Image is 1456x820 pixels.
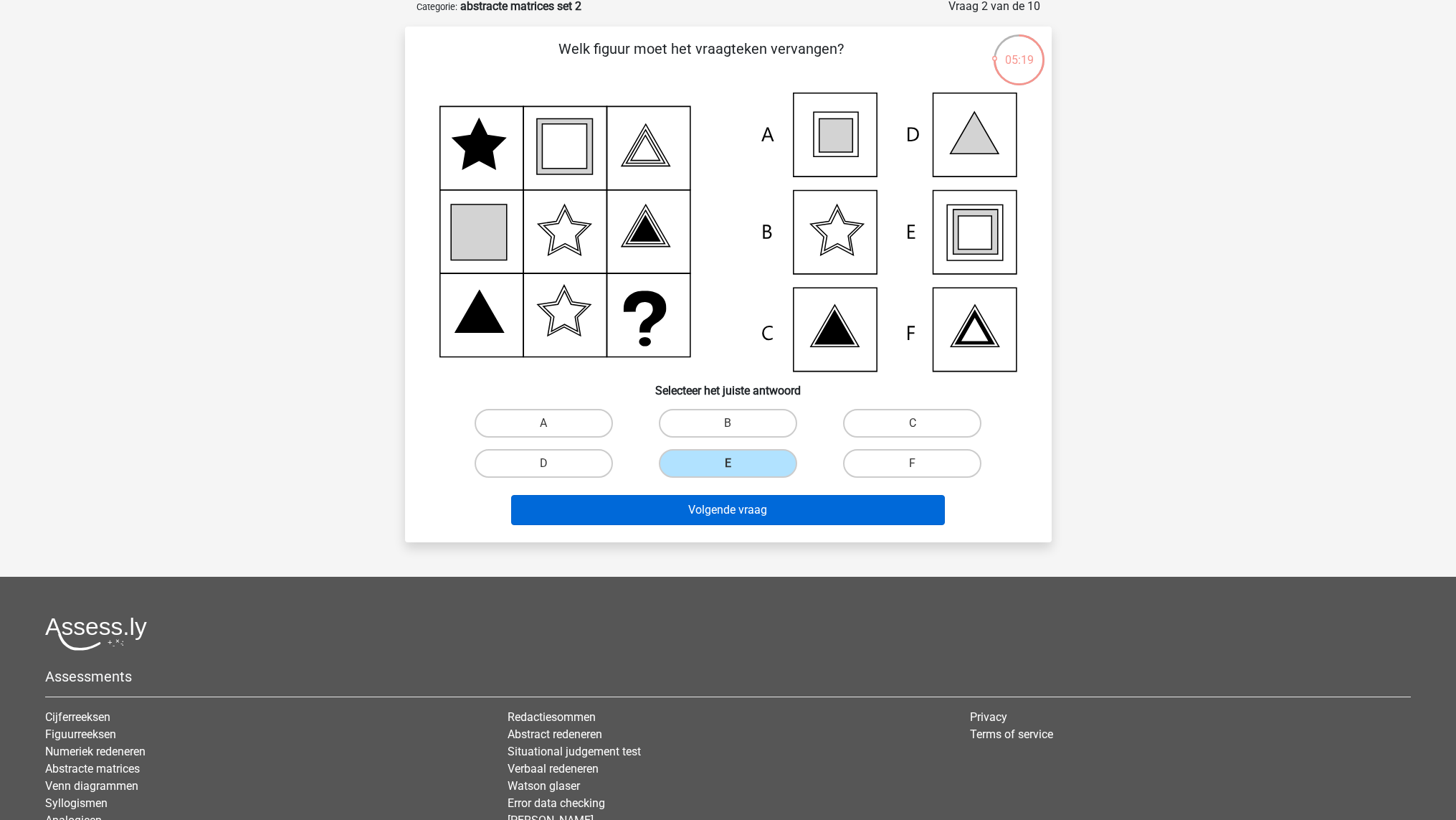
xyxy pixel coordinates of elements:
[45,668,1411,685] h5: Assessments
[508,796,605,810] a: Error data checking
[970,710,1007,724] a: Privacy
[508,727,602,741] a: Abstract redeneren
[508,745,641,758] a: Situational judgement test
[45,727,116,741] a: Figuurreeksen
[428,38,975,81] p: Welk figuur moet het vraagteken vervangen?
[45,745,146,758] a: Numeriek redeneren
[508,710,596,724] a: Redactiesommen
[45,796,108,810] a: Syllogismen
[659,449,797,478] label: E
[511,495,945,525] button: Volgende vraag
[843,409,981,438] label: C
[992,33,1046,69] div: 05:19
[475,449,613,478] label: D
[417,1,457,12] small: Categorie:
[970,727,1053,741] a: Terms of service
[45,617,147,651] img: Assessly logo
[45,710,110,724] a: Cijferreeksen
[508,762,599,776] a: Verbaal redeneren
[428,372,1029,397] h6: Selecteer het juiste antwoord
[843,449,981,478] label: F
[659,409,797,438] label: B
[508,779,580,793] a: Watson glaser
[45,779,138,793] a: Venn diagrammen
[45,762,140,776] a: Abstracte matrices
[475,409,613,438] label: A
